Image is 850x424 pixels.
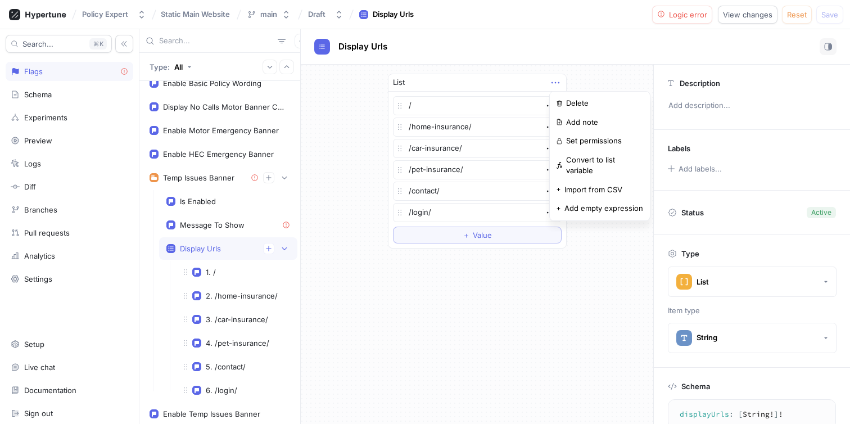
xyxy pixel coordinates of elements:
p: Import from CSV [564,184,622,196]
p: Set permissions [566,136,622,147]
p: Add empty expression [564,203,643,214]
p: Add note [566,117,598,128]
p: Convert to list variable [566,155,644,177]
p: Delete [566,98,589,109]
